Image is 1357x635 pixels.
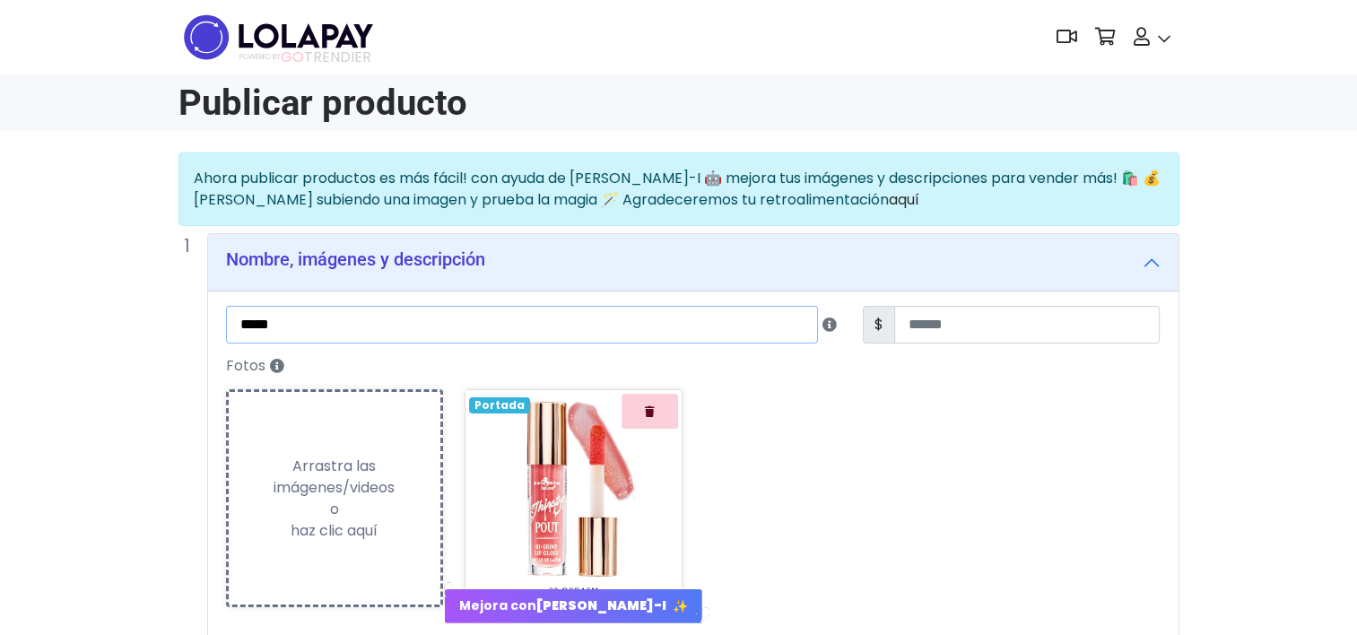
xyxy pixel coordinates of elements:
[889,189,919,210] a: aquí
[445,589,702,623] button: Mejora con[PERSON_NAME]-I ✨
[178,9,378,65] img: logo
[215,351,1171,382] label: Fotos
[536,596,666,614] strong: [PERSON_NAME]-I
[178,82,668,124] h1: Publicar producto
[281,47,304,67] span: GO
[622,394,678,429] button: Quitar
[469,397,530,413] span: Portada
[863,306,895,344] span: $
[239,52,281,62] span: POWERED BY
[226,248,485,270] h5: Nombre, imágenes y descripción
[239,49,371,65] span: TRENDIER
[229,456,441,542] div: Arrastra las imágenes/videos o haz clic aquí
[194,168,1161,210] span: Ahora publicar productos es más fácil! con ayuda de [PERSON_NAME]-I 🤖 mejora tus imágenes y descr...
[465,390,682,606] img: 2Q==
[673,597,688,616] span: ✨
[208,234,1179,291] button: Nombre, imágenes y descripción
